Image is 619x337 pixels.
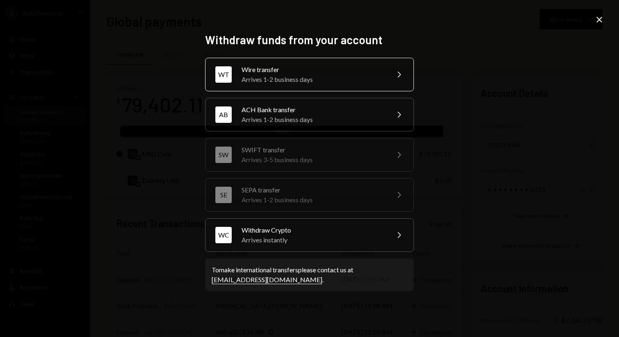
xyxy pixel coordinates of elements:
div: Arrives 1-2 business days [242,75,384,84]
div: SE [215,187,232,203]
div: Arrives 1-2 business days [242,115,384,124]
button: SWSWIFT transferArrives 3-5 business days [205,138,414,172]
div: Wire transfer [242,65,384,75]
h2: Withdraw funds from your account [205,32,414,48]
div: SEPA transfer [242,185,384,195]
button: WTWire transferArrives 1-2 business days [205,58,414,91]
div: SW [215,147,232,163]
div: WC [215,227,232,243]
button: ABACH Bank transferArrives 1-2 business days [205,98,414,131]
a: [EMAIL_ADDRESS][DOMAIN_NAME] [212,276,322,284]
div: To make international transfers please contact us at . [212,265,407,285]
div: Withdraw Crypto [242,225,384,235]
button: SESEPA transferArrives 1-2 business days [205,178,414,212]
div: Arrives 1-2 business days [242,195,384,205]
div: WT [215,66,232,83]
div: Arrives 3-5 business days [242,155,384,165]
div: Arrives instantly [242,235,384,245]
div: AB [215,106,232,123]
div: SWIFT transfer [242,145,384,155]
div: ACH Bank transfer [242,105,384,115]
button: WCWithdraw CryptoArrives instantly [205,218,414,252]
